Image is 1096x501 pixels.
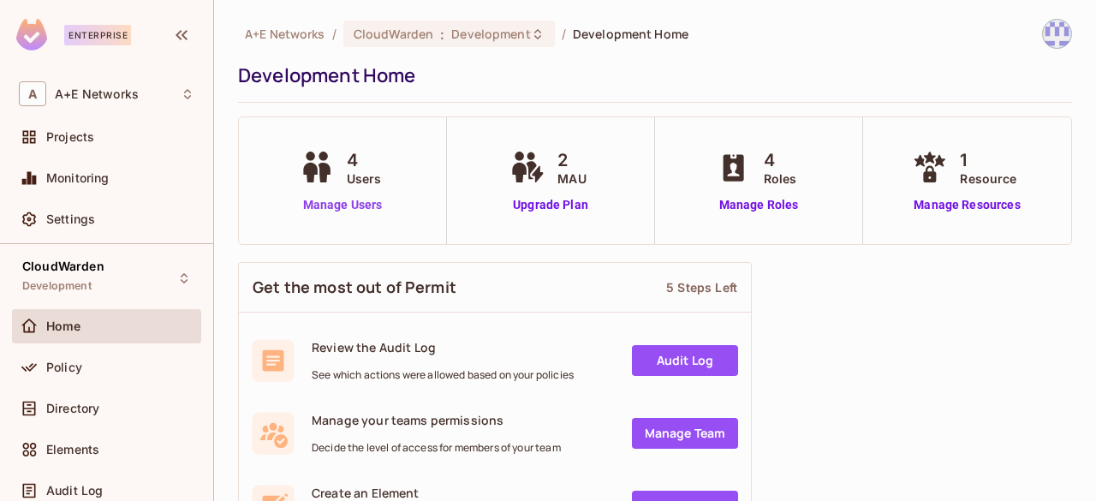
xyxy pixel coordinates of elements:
[312,368,574,382] span: See which actions were allowed based on your policies
[908,196,1025,214] a: Manage Resources
[1043,20,1071,48] img: Muhammad Kassali
[354,26,433,42] span: CloudWarden
[312,339,574,355] span: Review the Audit Log
[55,87,139,101] span: Workspace: A+E Networks
[332,26,337,42] li: /
[19,81,46,106] span: A
[16,19,47,51] img: SReyMgAAAABJRU5ErkJggg==
[245,26,325,42] span: the active workspace
[347,147,382,173] span: 4
[64,25,131,45] div: Enterprise
[764,147,797,173] span: 4
[46,484,103,498] span: Audit Log
[573,26,688,42] span: Development Home
[46,171,110,185] span: Monitoring
[46,130,94,144] span: Projects
[712,196,806,214] a: Manage Roles
[22,279,92,293] span: Development
[22,259,104,273] span: CloudWarden
[46,402,99,415] span: Directory
[506,196,594,214] a: Upgrade Plan
[632,418,738,449] a: Manage Team
[238,63,1063,88] div: Development Home
[253,277,456,298] span: Get the most out of Permit
[960,147,1016,173] span: 1
[312,412,561,428] span: Manage your teams permissions
[557,170,586,188] span: MAU
[960,170,1016,188] span: Resource
[666,279,737,295] div: 5 Steps Left
[451,26,530,42] span: Development
[295,196,390,214] a: Manage Users
[557,147,586,173] span: 2
[439,27,445,41] span: :
[347,170,382,188] span: Users
[46,361,82,374] span: Policy
[312,485,582,501] span: Create an Element
[46,212,95,226] span: Settings
[764,170,797,188] span: Roles
[46,443,99,456] span: Elements
[632,345,738,376] a: Audit Log
[562,26,566,42] li: /
[312,441,561,455] span: Decide the level of access for members of your team
[46,319,81,333] span: Home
